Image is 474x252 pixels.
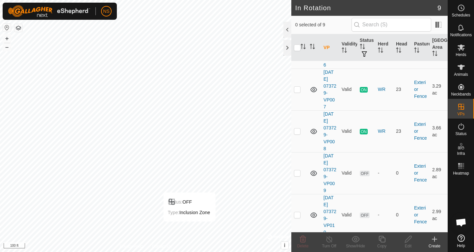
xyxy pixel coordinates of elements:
[119,243,144,249] a: Privacy Policy
[378,170,391,177] div: -
[414,205,427,224] a: Exterior Fence
[295,21,352,28] span: 0 selected of 9
[455,132,466,136] span: Status
[324,111,336,151] a: [DATE] 073729-VP008
[3,43,11,51] button: –
[324,28,336,68] a: [DATE] 073729-VP006
[393,69,411,110] td: 23
[453,171,469,175] span: Heatmap
[375,34,393,61] th: Herd
[457,244,465,248] span: Help
[339,69,357,110] td: Valid
[103,8,109,15] span: NS
[3,24,11,32] button: Reset Map
[396,48,401,54] p-sorticon: Activate to sort
[378,211,391,218] div: -
[324,153,336,193] a: [DATE] 073729-VP009
[295,4,437,12] h2: In Rotation
[369,243,395,249] div: Copy
[451,212,471,232] div: Open chat
[168,209,210,216] div: Inclusion Zone
[352,18,431,32] input: Search (S)
[456,53,466,57] span: Herds
[414,48,419,54] p-sorticon: Activate to sort
[360,171,370,176] span: OFF
[342,48,347,54] p-sorticon: Activate to sort
[357,34,375,61] th: Status
[393,194,411,236] td: 0
[378,86,391,93] div: WR
[457,152,465,155] span: Infra
[411,34,430,61] th: Pasture
[339,194,357,236] td: Valid
[451,92,471,96] span: Neckbands
[301,45,306,50] p-sorticon: Activate to sort
[450,33,472,37] span: Notifications
[395,243,421,249] div: Edit
[378,128,391,135] div: WR
[168,210,179,215] label: Type:
[14,24,22,32] button: Map Layers
[437,3,441,13] span: 9
[360,45,365,50] p-sorticon: Activate to sort
[393,110,411,152] td: 23
[360,87,368,93] span: ON
[152,243,171,249] a: Contact Us
[324,195,336,235] a: [DATE] 073729-VP010
[454,72,468,76] span: Animals
[430,110,448,152] td: 3.66 ac
[414,163,427,182] a: Exterior Fence
[284,242,285,248] span: i
[414,80,427,99] a: Exterior Fence
[339,152,357,194] td: Valid
[281,242,288,249] button: i
[297,244,309,248] span: Delete
[360,212,370,218] span: OFF
[457,112,464,116] span: VPs
[432,52,437,57] p-sorticon: Activate to sort
[430,194,448,236] td: 2.99 ac
[430,152,448,194] td: 2.89 ac
[421,243,448,249] div: Create
[316,243,342,249] div: Turn Off
[393,152,411,194] td: 0
[360,129,368,134] span: ON
[452,13,470,17] span: Schedules
[8,5,90,17] img: Gallagher Logo
[414,122,427,141] a: Exterior Fence
[324,70,336,109] a: [DATE] 073729-VP007
[430,69,448,110] td: 3.29 ac
[378,48,383,54] p-sorticon: Activate to sort
[339,110,357,152] td: Valid
[3,35,11,42] button: +
[430,34,448,61] th: [GEOGRAPHIC_DATA] Area
[310,45,315,50] p-sorticon: Activate to sort
[321,34,339,61] th: VP
[448,232,474,250] a: Help
[393,34,411,61] th: Head
[339,34,357,61] th: Validity
[168,198,210,206] div: OFF
[342,243,369,249] div: Show/Hide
